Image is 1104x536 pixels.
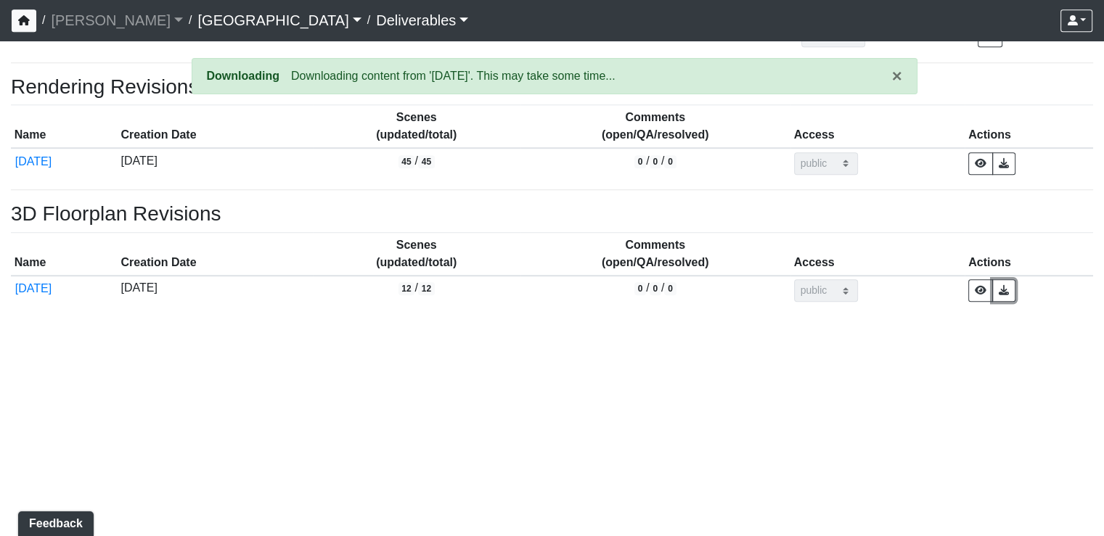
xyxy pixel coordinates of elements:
span: # of resolved comments in revision [664,282,676,295]
span: / [646,154,649,167]
span: # of QA/needs approval comments in revision [650,155,661,168]
th: Creation Date [118,233,313,276]
th: Comments (open/QA/resolved) [520,233,790,276]
button: [DATE] [15,152,114,171]
span: / [414,154,417,167]
span: # of updated scenes in revision [398,155,415,168]
a: [GEOGRAPHIC_DATA] [197,6,361,35]
td: [DATE] [118,276,313,306]
select: Visible to anyone with the URL, with or without a viewer account [794,152,858,175]
span: # of resolved comments in revision [664,155,676,168]
strong: Downloading [207,70,279,82]
th: Creation Date [118,105,313,148]
a: Deliverables [376,6,468,35]
th: Name [11,105,118,148]
th: Name [11,233,118,276]
div: Downloading content from '[DATE]'. This may take some time... [192,58,917,94]
button: [DATE] [15,279,114,298]
td: etrfaHZ9L87rAQWQHhQgrU [11,148,118,178]
span: / [36,6,51,35]
h3: Rendering Revisions [11,75,1093,99]
span: total # of scenes in revision [418,155,435,168]
button: × [891,67,901,85]
th: Scenes (updated/total) [313,233,520,276]
a: [PERSON_NAME] [51,6,183,35]
iframe: Ybug feedback widget [11,507,97,536]
td: wY9WFftzMbLk77coKQPAQG [11,276,118,306]
select: Visible to anyone with the URL, with or without a viewer account [794,279,858,302]
span: # of updated scenes in revision [398,282,415,295]
th: Comments (open/QA/resolved) [520,105,790,148]
span: / [646,281,649,294]
span: # of open/more info comments in revision [634,282,646,295]
span: / [414,281,417,294]
th: Defines user groups that have access to this revision [790,105,965,148]
span: / [361,6,376,35]
h3: 3D Floorplan Revisions [11,202,1093,226]
span: # of open/more info comments in revision [634,155,646,168]
td: [DATE] [118,148,313,178]
span: / [661,154,664,167]
th: Defines user groups that have access to this revision [790,233,965,276]
th: Actions [965,233,1093,276]
span: # of QA/needs approval comments in revision [650,282,661,295]
span: total # of scenes in revision [418,282,435,295]
th: Scenes (updated/total) [313,105,520,148]
span: / [661,281,664,294]
th: Actions [965,105,1093,148]
span: / [183,6,197,35]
